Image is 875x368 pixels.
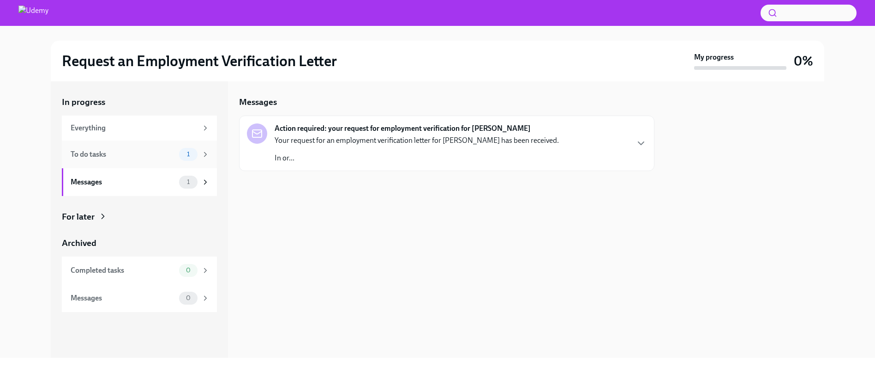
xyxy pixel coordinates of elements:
[62,96,217,108] a: In progress
[62,211,217,223] a: For later
[71,123,198,133] div: Everything
[275,123,531,134] strong: Action required: your request for employment verification for [PERSON_NAME]
[62,257,217,284] a: Completed tasks0
[71,149,175,159] div: To do tasks
[794,53,813,69] h3: 0%
[71,265,175,276] div: Completed tasks
[71,293,175,303] div: Messages
[181,151,195,158] span: 1
[181,178,195,185] span: 1
[694,52,734,62] strong: My progress
[71,177,175,187] div: Messages
[275,153,559,163] p: In or...
[62,52,337,70] h2: Request an Employment Verification Letter
[180,267,196,274] span: 0
[62,211,95,223] div: For later
[62,116,217,141] a: Everything
[180,294,196,301] span: 0
[62,168,217,196] a: Messages1
[62,237,217,249] a: Archived
[62,141,217,168] a: To do tasks1
[239,96,277,108] h5: Messages
[62,284,217,312] a: Messages0
[18,6,48,20] img: Udemy
[275,135,559,146] p: Your request for an employment verification letter for [PERSON_NAME] has been received.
